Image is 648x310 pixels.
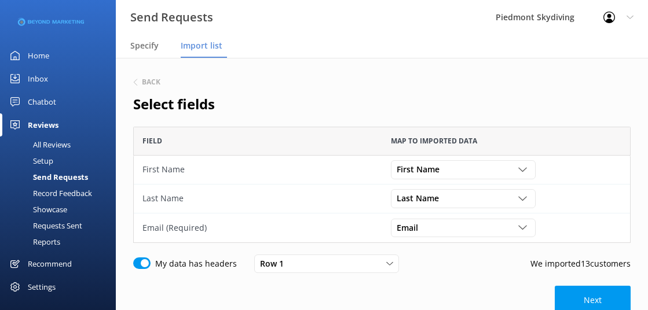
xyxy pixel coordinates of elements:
[28,67,48,90] div: Inbox
[7,185,116,201] a: Record Feedback
[142,222,374,234] div: Email (Required)
[7,217,82,234] div: Requests Sent
[7,153,53,169] div: Setup
[28,252,72,275] div: Recommend
[7,136,116,153] a: All Reviews
[530,257,631,270] p: We imported 13 customers
[142,163,374,176] div: First Name
[142,192,374,205] div: Last Name
[133,156,631,242] div: grid
[133,93,631,115] h2: Select fields
[28,275,56,298] div: Settings
[7,217,116,234] a: Requests Sent
[181,40,222,51] span: Import list
[155,257,237,270] label: My data has headers
[130,40,159,51] span: Specify
[142,135,162,146] span: Field
[28,90,56,113] div: Chatbot
[7,153,116,169] a: Setup
[7,234,116,250] a: Reports
[7,169,88,185] div: Send Requests
[142,79,160,86] h6: Back
[391,135,477,146] span: Map to imported data
[7,169,116,185] a: Send Requests
[7,136,71,153] div: All Reviews
[397,222,425,234] span: Email
[7,185,92,201] div: Record Feedback
[28,44,49,67] div: Home
[28,113,58,136] div: Reviews
[133,79,160,86] button: Back
[7,201,67,217] div: Showcase
[397,192,446,205] span: Last Name
[397,163,446,176] span: First Name
[7,201,116,217] a: Showcase
[17,18,84,27] img: 3-1676954853.png
[130,8,213,27] h3: Send Requests
[7,234,60,250] div: Reports
[260,257,291,270] span: Row 1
